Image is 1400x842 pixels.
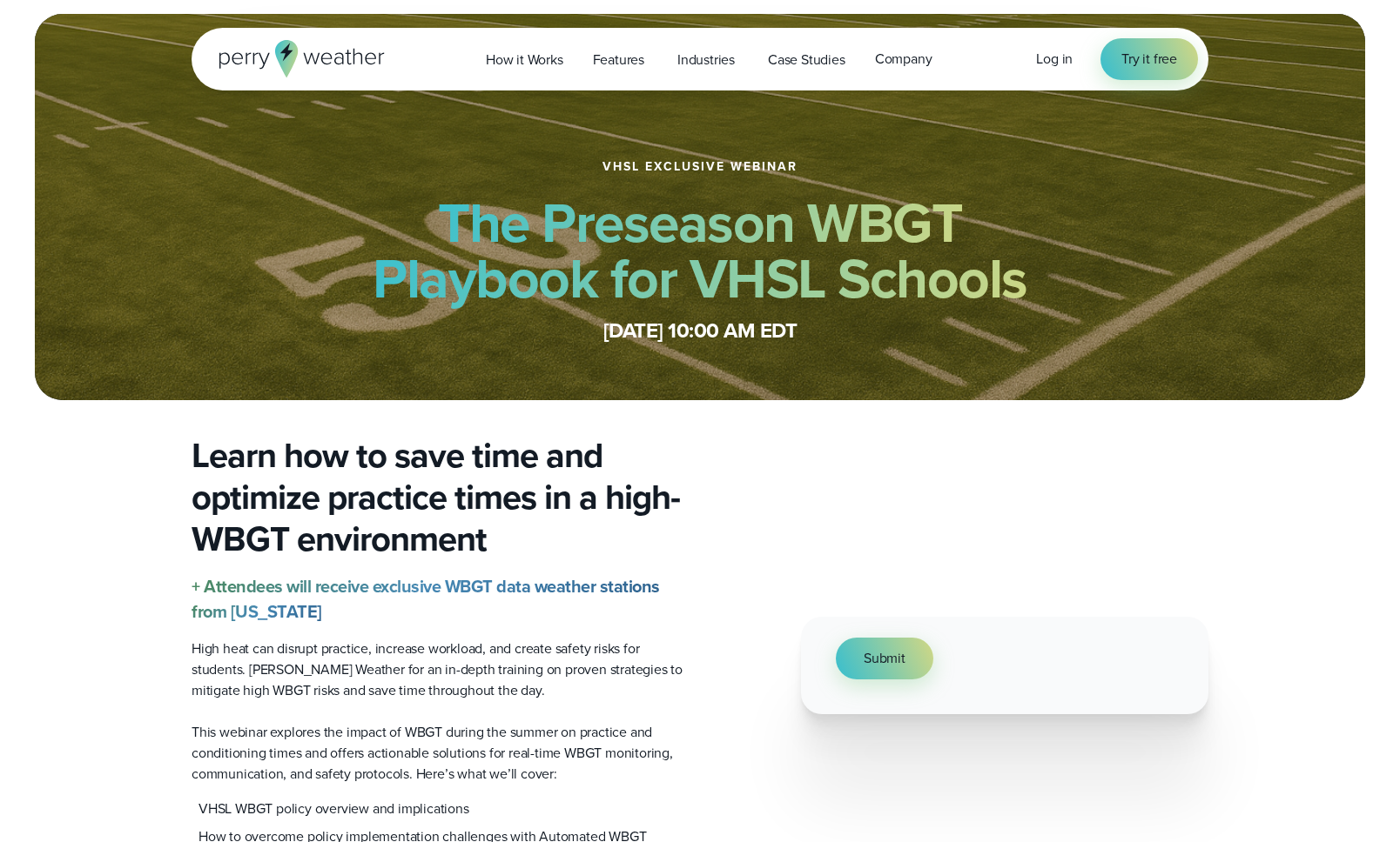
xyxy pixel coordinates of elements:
[192,722,686,785] p: This webinar explores the impact of WBGT during the summer on practice and conditioning times and...
[199,799,469,819] p: VHSL WBGT policy overview and implications
[768,50,845,70] span: Case Studies
[1036,49,1073,69] span: Log in
[192,638,686,701] p: High heat can disrupt practice, increase workload, and create safety risks for students. [PERSON_...
[677,50,735,70] span: Industries
[373,182,1027,319] strong: The Preseason WBGT Playbook for VHSL Schools
[1100,38,1198,80] a: Try it free
[875,49,932,70] span: Company
[836,638,933,679] button: Submit
[1036,49,1073,70] a: Log in
[864,648,905,669] span: Submit
[486,50,563,70] span: How it Works
[1121,49,1177,70] span: Try it free
[192,573,660,625] strong: + Attendees will receive exclusive WBGT data weather stations from [US_STATE]
[603,315,798,346] strong: [DATE] 10:00 AM EDT
[753,42,860,77] a: Case Studies
[602,160,798,174] h1: VHSL Exclusive Webinar
[192,435,686,560] h3: Learn how to save time and optimize practice times in a high-WBGT environment
[471,42,578,77] a: How it Works
[593,50,644,70] span: Features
